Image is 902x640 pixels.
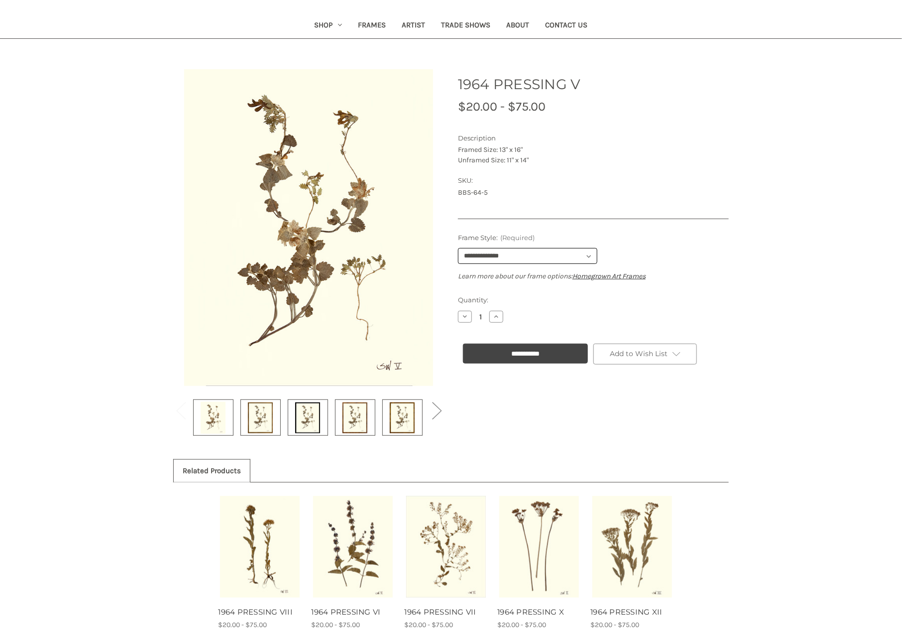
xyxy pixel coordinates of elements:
[610,349,668,358] span: Add to Wish List
[458,133,726,143] dt: Description
[593,344,697,365] a: Add to Wish List
[405,607,487,618] a: 1964 PRESSING VII, Price range from $20.00 to $75.00
[184,63,433,391] img: Unframed
[224,539,296,554] a: Choose Options
[220,495,300,600] a: 1964 PRESSING VIII, Price range from $20.00 to $75.00
[219,621,267,629] span: $20.00 - $75.00
[458,271,729,281] p: Learn more about our frame options:
[313,496,393,598] img: Unframed
[596,539,668,554] a: Choose Options
[350,14,394,38] a: Frames
[591,621,640,629] span: $20.00 - $75.00
[499,496,579,598] img: Unframed
[307,14,350,38] a: Shop
[498,621,547,629] span: $20.00 - $75.00
[406,495,486,600] a: 1964 PRESSING VII, Price range from $20.00 to $75.00
[405,621,453,629] span: $20.00 - $75.00
[503,539,575,554] a: Choose Options
[537,14,595,38] a: Contact Us
[317,539,389,554] a: Choose Options
[458,233,729,243] label: Frame Style:
[410,539,482,554] a: Choose Options
[499,495,579,600] a: 1964 PRESSING X, Price range from $20.00 to $75.00
[498,607,580,618] a: 1964 PRESSING X, Price range from $20.00 to $75.00
[295,401,320,434] img: Black Frame
[458,295,729,305] label: Quantity:
[572,272,646,280] a: Homegrown Art Frames
[390,401,415,434] img: Gold Bamboo Frame
[313,495,393,600] a: 1964 PRESSING VI, Price range from $20.00 to $75.00
[312,607,394,618] a: 1964 PRESSING VI, Price range from $20.00 to $75.00
[458,74,729,95] h1: 1964 PRESSING V
[201,401,225,434] img: Unframed
[219,607,301,618] a: 1964 PRESSING VIII, Price range from $20.00 to $75.00
[458,176,726,186] dt: SKU:
[427,395,447,425] button: Go to slide 2 of 2
[500,234,535,242] small: (Required)
[406,496,486,598] img: Unframed
[591,607,674,618] a: 1964 PRESSING XII, Price range from $20.00 to $75.00
[498,14,537,38] a: About
[458,187,729,198] dd: BBS-64-5
[312,621,360,629] span: $20.00 - $75.00
[592,495,672,600] a: 1964 PRESSING XII, Price range from $20.00 to $75.00
[433,14,498,38] a: Trade Shows
[220,496,300,598] img: Unframed
[248,401,273,434] img: Antique Gold Frame
[458,144,729,165] p: Framed Size: 13" x 16" Unframed Size: 11" x 14"
[174,460,250,482] a: Related Products
[394,14,433,38] a: Artist
[592,496,672,598] img: Unframed
[171,395,191,425] button: Go to slide 2 of 2
[458,99,546,114] span: $20.00 - $75.00
[342,401,367,434] img: Burlewood Frame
